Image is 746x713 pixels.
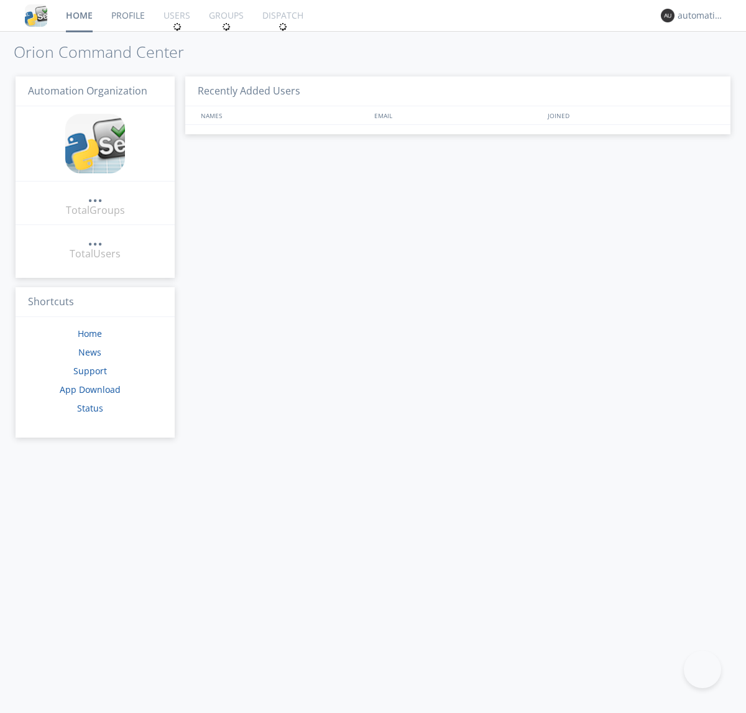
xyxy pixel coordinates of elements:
img: spin.svg [173,22,182,31]
img: cddb5a64eb264b2086981ab96f4c1ba7 [65,114,125,173]
img: cddb5a64eb264b2086981ab96f4c1ba7 [25,4,47,27]
div: ... [88,232,103,245]
div: JOINED [545,106,719,124]
div: automation+atlas0003 [678,9,724,22]
div: Total Groups [66,203,125,218]
a: Status [77,402,103,414]
a: App Download [60,384,121,395]
img: spin.svg [279,22,287,31]
a: News [78,346,101,358]
img: 373638.png [661,9,675,22]
div: EMAIL [371,106,545,124]
div: NAMES [198,106,368,124]
div: ... [88,189,103,201]
a: Support [73,365,107,377]
h3: Shortcuts [16,287,175,318]
img: spin.svg [222,22,231,31]
span: Automation Organization [28,84,147,98]
a: ... [88,232,103,247]
a: Home [78,328,102,339]
iframe: Toggle Customer Support [684,651,721,688]
h3: Recently Added Users [185,76,730,107]
a: ... [88,189,103,203]
div: Total Users [70,247,121,261]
